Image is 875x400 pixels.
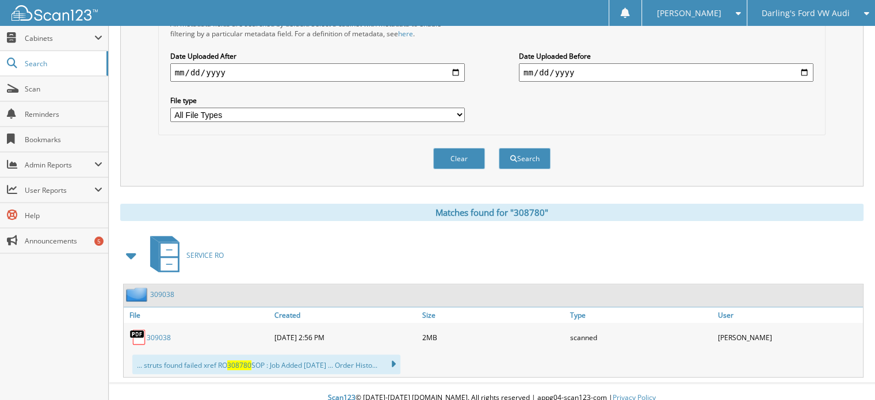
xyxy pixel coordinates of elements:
img: PDF.png [129,329,147,346]
img: folder2.png [126,287,150,302]
img: scan123-logo-white.svg [12,5,98,21]
input: end [519,63,813,82]
span: Scan [25,84,102,94]
span: Reminders [25,109,102,119]
span: Darling's Ford VW Audi [762,10,850,17]
span: Cabinets [25,33,94,43]
span: Search [25,59,101,68]
div: Matches found for "308780" [120,204,863,221]
a: SERVICE RO [143,233,224,278]
span: Bookmarks [25,135,102,144]
label: File type [170,96,465,105]
input: start [170,63,465,82]
div: All metadata fields are searched by default. Select a cabinet with metadata to enable filtering b... [170,19,465,39]
span: [PERSON_NAME] [656,10,721,17]
a: Created [272,307,419,323]
div: 5 [94,237,104,246]
div: [PERSON_NAME] [715,326,863,349]
span: SERVICE RO [186,250,224,260]
a: File [124,307,272,323]
a: User [715,307,863,323]
a: 309038 [150,289,174,299]
div: scanned [567,326,715,349]
span: Admin Reports [25,160,94,170]
div: ... struts found failed xref RO SOP : Job Added [DATE] ... Order Histo... [132,355,400,374]
div: 2MB [419,326,567,349]
a: here [398,29,413,39]
a: Size [419,307,567,323]
div: [DATE] 2:56 PM [272,326,419,349]
label: Date Uploaded Before [519,51,813,61]
button: Clear [433,148,485,169]
a: Type [567,307,715,323]
label: Date Uploaded After [170,51,465,61]
span: 308780 [227,360,251,370]
span: User Reports [25,185,94,195]
span: Announcements [25,236,102,246]
span: Help [25,211,102,220]
button: Search [499,148,551,169]
a: 309038 [147,333,171,342]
